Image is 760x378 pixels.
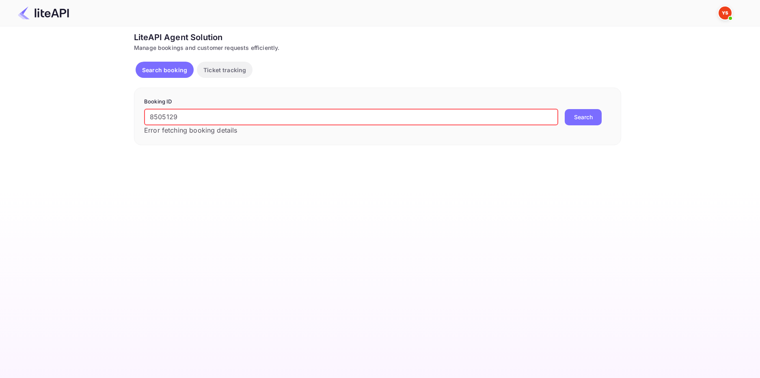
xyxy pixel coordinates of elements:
[18,6,69,19] img: LiteAPI Logo
[144,98,611,106] p: Booking ID
[144,109,558,125] input: Enter Booking ID (e.g., 63782194)
[719,6,732,19] img: Yandex Support
[134,43,621,52] div: Manage bookings and customer requests efficiently.
[565,109,602,125] button: Search
[134,31,621,43] div: LiteAPI Agent Solution
[142,66,187,74] p: Search booking
[203,66,246,74] p: Ticket tracking
[144,125,558,135] p: Error fetching booking details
